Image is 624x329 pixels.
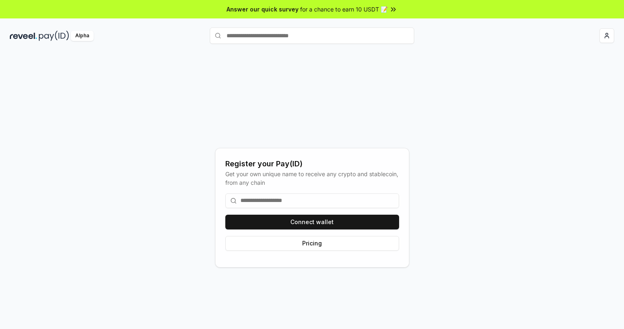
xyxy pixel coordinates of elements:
div: Get your own unique name to receive any crypto and stablecoin, from any chain [225,170,399,187]
span: for a chance to earn 10 USDT 📝 [300,5,388,14]
button: Pricing [225,236,399,251]
span: Answer our quick survey [227,5,299,14]
div: Alpha [71,31,94,41]
div: Register your Pay(ID) [225,158,399,170]
img: pay_id [39,31,69,41]
img: reveel_dark [10,31,37,41]
button: Connect wallet [225,215,399,229]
